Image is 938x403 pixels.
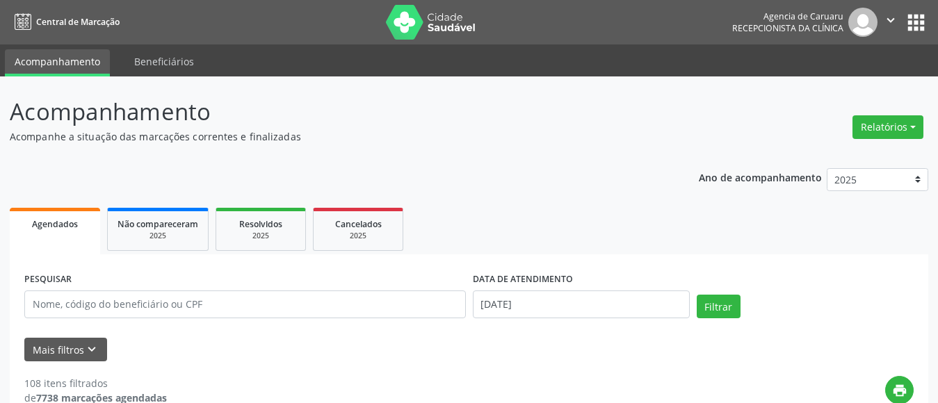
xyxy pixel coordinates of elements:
[335,218,382,230] span: Cancelados
[883,13,898,28] i: 
[878,8,904,37] button: 
[697,295,741,318] button: Filtrar
[10,10,120,33] a: Central de Marcação
[852,115,923,139] button: Relatórios
[732,22,843,34] span: Recepcionista da clínica
[10,94,653,129] p: Acompanhamento
[84,342,99,357] i: keyboard_arrow_down
[5,49,110,76] a: Acompanhamento
[226,231,296,241] div: 2025
[24,376,167,390] div: 108 itens filtrados
[10,129,653,144] p: Acompanhe a situação das marcações correntes e finalizadas
[24,290,466,318] input: Nome, código do beneficiário ou CPF
[24,338,107,362] button: Mais filtroskeyboard_arrow_down
[32,218,78,230] span: Agendados
[848,8,878,37] img: img
[118,231,198,241] div: 2025
[892,383,907,398] i: print
[239,218,282,230] span: Resolvidos
[36,16,120,28] span: Central de Marcação
[732,10,843,22] div: Agencia de Caruaru
[904,10,928,35] button: apps
[118,218,198,230] span: Não compareceram
[473,290,690,318] input: Selecione um intervalo
[124,49,204,74] a: Beneficiários
[699,168,822,186] p: Ano de acompanhamento
[323,231,393,241] div: 2025
[473,269,573,290] label: DATA DE ATENDIMENTO
[24,269,72,290] label: PESQUISAR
